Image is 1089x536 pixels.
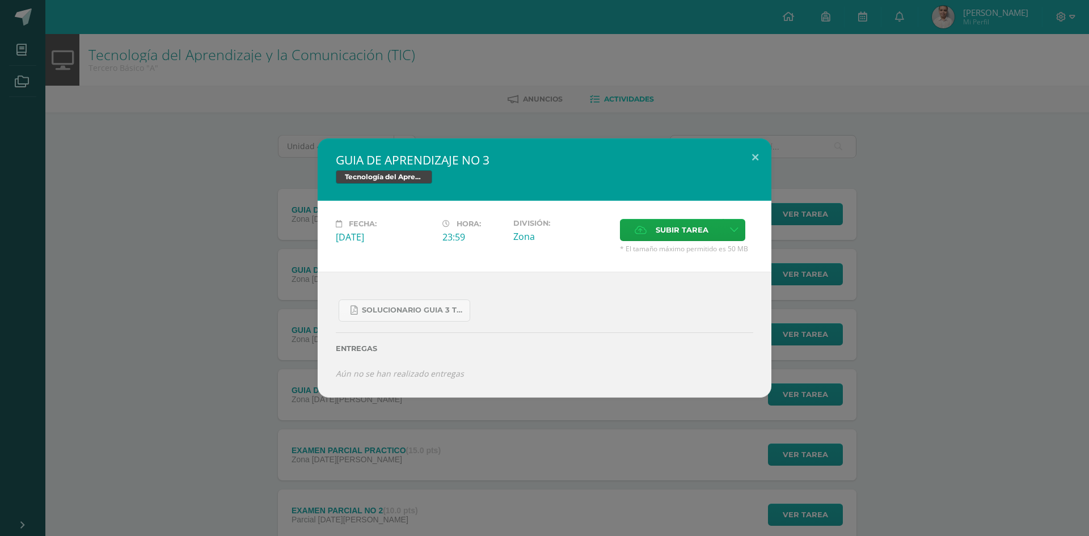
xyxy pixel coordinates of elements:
span: SOLUCIONARIO GUIA 3 TKINTER PYTHON III BASICO PROBLEMAS INTERMEDIOS.pdf [362,306,464,315]
div: [DATE] [336,231,433,243]
button: Close (Esc) [739,138,771,177]
i: Aún no se han realizado entregas [336,368,464,379]
div: 23:59 [442,231,504,243]
div: Zona [513,230,611,243]
span: Subir tarea [656,220,708,240]
span: Fecha: [349,220,377,228]
a: SOLUCIONARIO GUIA 3 TKINTER PYTHON III BASICO PROBLEMAS INTERMEDIOS.pdf [339,299,470,322]
label: Entregas [336,344,753,353]
span: Tecnología del Aprendizaje y la Comunicación (TIC) [336,170,432,184]
h2: GUIA DE APRENDIZAJE NO 3 [336,152,753,168]
label: División: [513,219,611,227]
span: * El tamaño máximo permitido es 50 MB [620,244,753,254]
span: Hora: [457,220,481,228]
